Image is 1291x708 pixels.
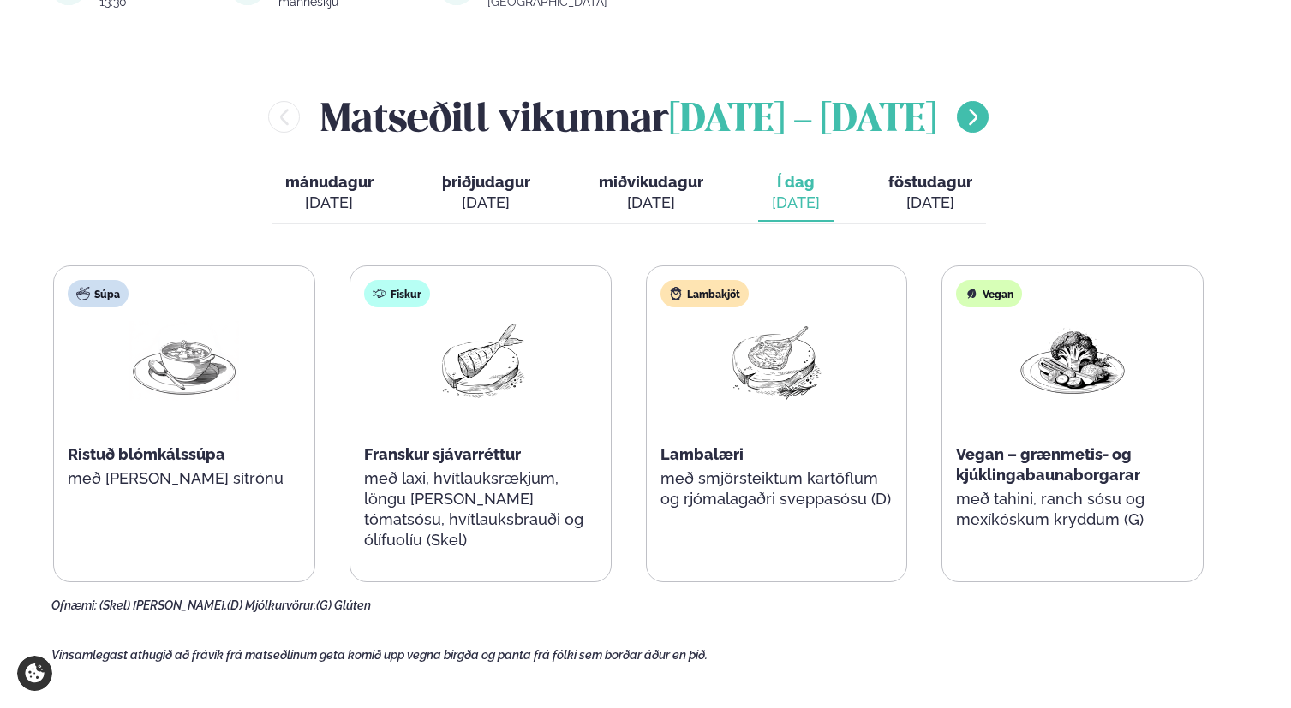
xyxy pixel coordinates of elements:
img: Soup.png [129,321,239,401]
div: [DATE] [442,193,530,213]
span: Vegan – grænmetis- og kjúklingabaunaborgarar [956,445,1140,484]
button: Í dag [DATE] [758,165,834,222]
p: með laxi, hvítlauksrækjum, löngu [PERSON_NAME] tómatsósu, hvítlauksbrauði og ólífuolíu (Skel) [364,468,597,550]
button: menu-btn-right [957,101,989,133]
p: með [PERSON_NAME] sítrónu [68,468,301,489]
img: Vegan.svg [965,287,978,300]
div: [DATE] [285,193,374,213]
button: mánudagur [DATE] [272,165,387,222]
a: Cookie settings [17,656,52,691]
span: Ofnæmi: [51,598,97,612]
div: Lambakjöt [660,280,749,307]
div: [DATE] [888,193,972,213]
div: [DATE] [772,193,820,213]
span: miðvikudagur [599,173,703,191]
img: Fish.png [426,321,535,401]
span: Ristuð blómkálssúpa [68,445,225,463]
span: Lambalæri [660,445,744,463]
span: (Skel) [PERSON_NAME], [99,598,227,612]
button: þriðjudagur [DATE] [428,165,544,222]
span: [DATE] - [DATE] [669,102,936,140]
span: (G) Glúten [316,598,371,612]
button: miðvikudagur [DATE] [585,165,717,222]
p: með smjörsteiktum kartöflum og rjómalagaðri sveppasósu (D) [660,468,894,509]
div: [DATE] [599,193,703,213]
img: soup.svg [76,287,90,300]
h2: Matseðill vikunnar [320,89,936,145]
p: með tahini, ranch sósu og mexíkóskum kryddum (G) [956,489,1189,530]
div: Vegan [956,280,1022,307]
span: þriðjudagur [442,173,530,191]
span: Í dag [772,172,820,193]
button: föstudagur [DATE] [875,165,986,222]
span: mánudagur [285,173,374,191]
span: föstudagur [888,173,972,191]
button: menu-btn-left [268,101,300,133]
div: Súpa [68,280,129,307]
img: Lamb.svg [669,287,683,300]
img: fish.svg [373,287,386,300]
div: Fiskur [364,280,430,307]
span: (D) Mjólkurvörur, [227,598,316,612]
img: Lamb-Meat.png [721,321,831,401]
span: Franskur sjávarréttur [364,445,521,463]
span: Vinsamlegast athugið að frávik frá matseðlinum geta komið upp vegna birgða og panta frá fólki sem... [51,648,708,662]
img: Vegan.png [1018,321,1127,401]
